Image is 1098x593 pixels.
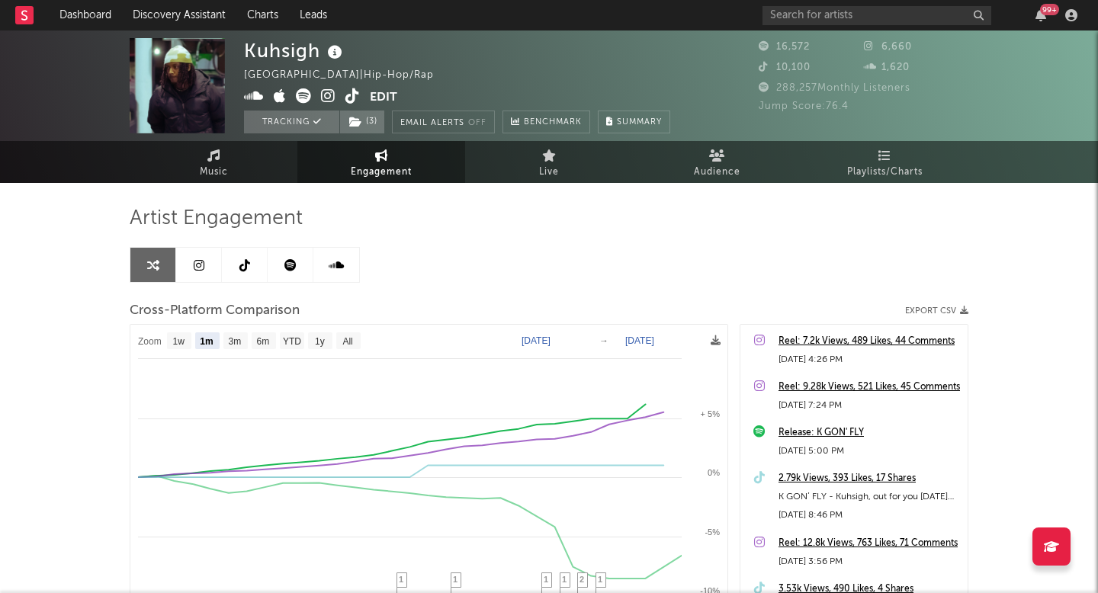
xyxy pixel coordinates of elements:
text: -5% [705,527,720,537]
text: YTD [283,336,301,347]
div: [DATE] 5:00 PM [779,442,960,460]
text: Zoom [138,336,162,347]
div: [DATE] 8:46 PM [779,506,960,524]
text: 0% [708,468,720,477]
button: Email AlertsOff [392,111,495,133]
a: Release: K GON' FLY [779,424,960,442]
span: Summary [617,118,662,127]
a: Reel: 7.2k Views, 489 Likes, 44 Comments [779,332,960,351]
span: 6,660 [864,42,912,52]
button: 99+ [1035,9,1046,21]
button: Edit [370,88,397,107]
text: 6m [257,336,270,347]
a: Live [465,141,633,183]
button: Summary [598,111,670,133]
span: 16,572 [759,42,810,52]
span: 2 [579,575,584,584]
span: 288,257 Monthly Listeners [759,83,910,93]
a: 2.79k Views, 393 Likes, 17 Shares [779,470,960,488]
span: 1 [562,575,567,584]
a: Playlists/Charts [801,141,968,183]
span: 1 [544,575,548,584]
span: Audience [694,163,740,181]
span: Engagement [351,163,412,181]
span: Benchmark [524,114,582,132]
text: + 5% [701,409,721,418]
div: K GON’ FLY - Kuhsigh, out for you [DATE] #kuhsigh [779,488,960,506]
div: [DATE] 3:56 PM [779,553,960,571]
text: [DATE] [522,335,551,346]
a: Engagement [297,141,465,183]
span: 1,620 [864,63,910,72]
span: 1 [453,575,457,584]
text: 3m [229,336,242,347]
text: 1m [200,336,213,347]
em: Off [468,119,486,127]
div: 99 + [1040,4,1059,15]
div: [DATE] 4:26 PM [779,351,960,369]
button: Export CSV [905,306,968,316]
a: Audience [633,141,801,183]
span: Cross-Platform Comparison [130,302,300,320]
input: Search for artists [762,6,991,25]
button: (3) [340,111,384,133]
a: Music [130,141,297,183]
text: → [599,335,608,346]
button: Tracking [244,111,339,133]
div: [GEOGRAPHIC_DATA] | Hip-Hop/Rap [244,66,451,85]
a: Reel: 12.8k Views, 763 Likes, 71 Comments [779,534,960,553]
span: Playlists/Charts [847,163,923,181]
text: 1w [173,336,185,347]
div: [DATE] 7:24 PM [779,396,960,415]
span: Artist Engagement [130,210,303,228]
span: ( 3 ) [339,111,385,133]
a: Benchmark [502,111,590,133]
span: Music [200,163,228,181]
span: 1 [598,575,602,584]
text: All [342,336,352,347]
div: Kuhsigh [244,38,346,63]
span: Jump Score: 76.4 [759,101,849,111]
span: Live [539,163,559,181]
span: 10,100 [759,63,811,72]
span: 1 [399,575,403,584]
a: Reel: 9.28k Views, 521 Likes, 45 Comments [779,378,960,396]
text: [DATE] [625,335,654,346]
text: 1y [315,336,325,347]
